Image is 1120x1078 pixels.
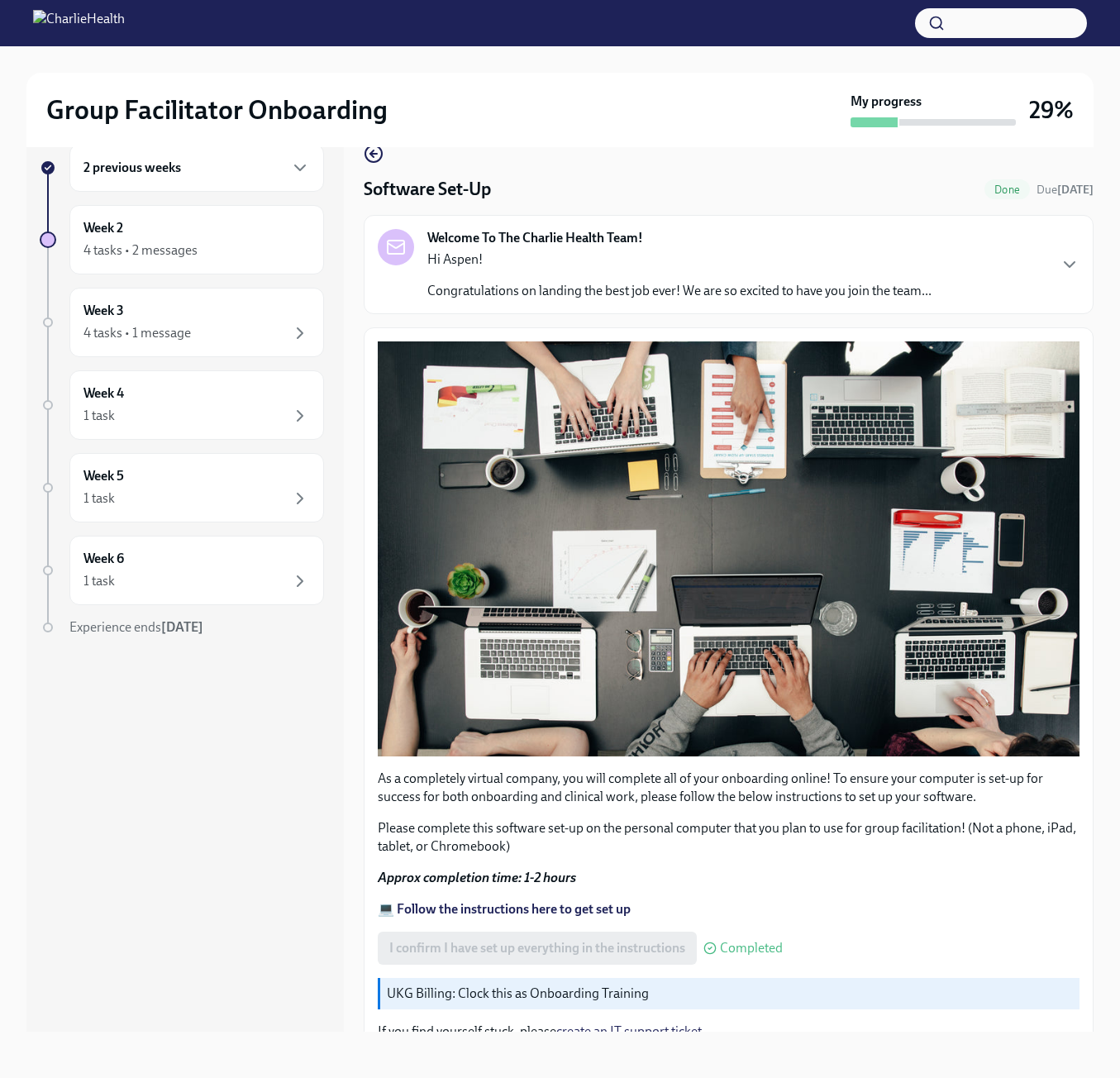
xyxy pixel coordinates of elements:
[984,184,1030,196] span: Done
[378,770,1079,806] p: As a completely virtual company, you will complete all of your onboarding online! To ensure your ...
[378,901,631,917] a: 💻 Follow the instructions here to get set up
[1029,95,1074,125] h3: 29%
[83,241,198,260] div: 4 tasks • 2 messages
[46,93,388,126] h2: Group Facilitator Onboarding
[427,229,643,247] strong: Welcome To The Charlie Health Team!
[387,985,1073,1003] p: UKG Billing: Clock this as Onboarding Training
[1037,182,1094,198] span: September 3rd, 2025 09:00
[83,467,124,485] h6: Week 5
[1057,183,1094,197] strong: [DATE]
[33,10,125,36] img: CharlieHealth
[40,453,324,522] a: Week 51 task
[83,219,123,237] h6: Week 2
[83,550,124,568] h6: Week 6
[378,819,1079,856] p: Please complete this software set-up on the personal computer that you plan to use for group faci...
[69,619,203,635] span: Experience ends
[83,407,115,425] div: 1 task
[69,144,324,192] div: 2 previous weeks
[83,324,191,342] div: 4 tasks • 1 message
[378,1023,1079,1041] p: If you find yourself stuck, please
[378,341,1079,756] button: Zoom image
[40,205,324,274] a: Week 24 tasks • 2 messages
[364,177,491,202] h4: Software Set-Up
[378,870,576,885] strong: Approx completion time: 1-2 hours
[83,572,115,590] div: 1 task
[83,384,124,403] h6: Week 4
[1037,183,1094,197] span: Due
[161,619,203,635] strong: [DATE]
[40,536,324,605] a: Week 61 task
[556,1023,702,1039] a: create an IT support ticket
[427,250,932,269] p: Hi Aspen!
[40,370,324,440] a: Week 41 task
[720,942,783,955] span: Completed
[427,282,932,300] p: Congratulations on landing the best job ever! We are so excited to have you join the team...
[83,302,124,320] h6: Week 3
[851,93,922,111] strong: My progress
[40,288,324,357] a: Week 34 tasks • 1 message
[83,159,181,177] h6: 2 previous weeks
[83,489,115,508] div: 1 task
